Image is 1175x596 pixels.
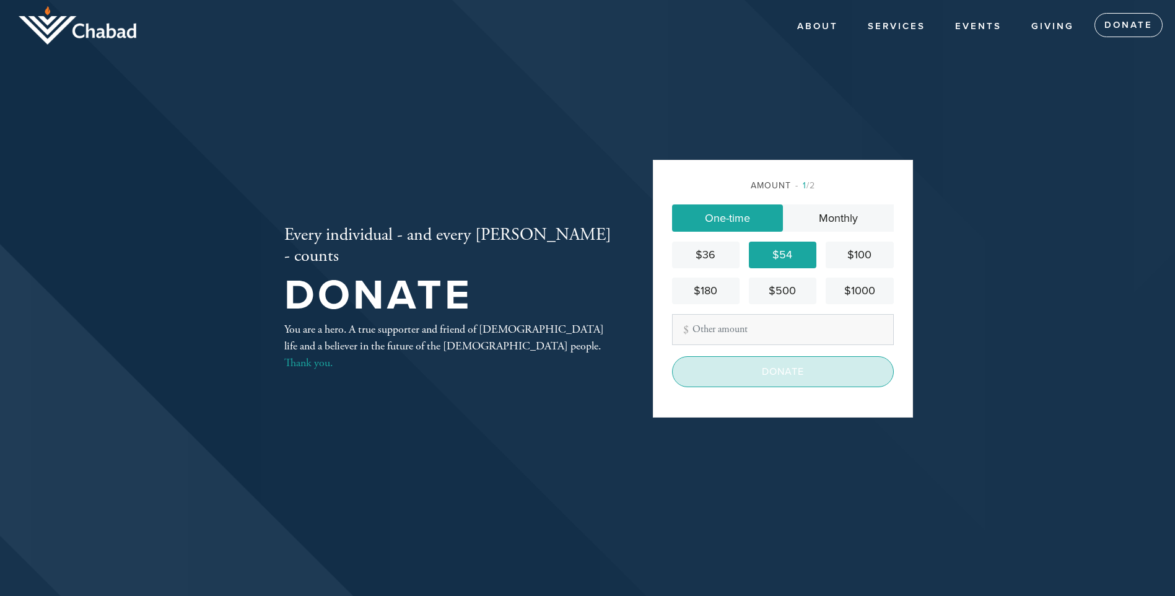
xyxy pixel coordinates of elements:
a: $36 [672,242,740,268]
a: $500 [749,278,816,304]
a: Monthly [783,204,894,232]
a: $100 [826,242,893,268]
a: $54 [749,242,816,268]
div: Amount [672,179,894,192]
div: $180 [677,283,735,299]
h1: Donate [284,276,613,316]
span: /2 [795,180,815,191]
input: Other amount [672,314,894,345]
a: Donate [1094,13,1163,38]
div: $36 [677,247,735,263]
a: $1000 [826,278,893,304]
a: $180 [672,278,740,304]
a: Thank you. [284,356,333,370]
a: About [788,15,847,38]
div: $1000 [831,283,888,299]
div: $500 [754,283,811,299]
a: Services [858,15,935,38]
input: Donate [672,356,894,387]
div: $54 [754,247,811,263]
span: 1 [803,180,806,191]
a: Giving [1022,15,1083,38]
div: You are a hero. A true supporter and friend of [DEMOGRAPHIC_DATA] life and a believer in the futu... [284,321,613,371]
div: $100 [831,247,888,263]
img: logo_half.png [19,6,136,45]
a: Events [946,15,1011,38]
h2: Every individual - and every [PERSON_NAME] - counts [284,225,613,266]
a: One-time [672,204,783,232]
